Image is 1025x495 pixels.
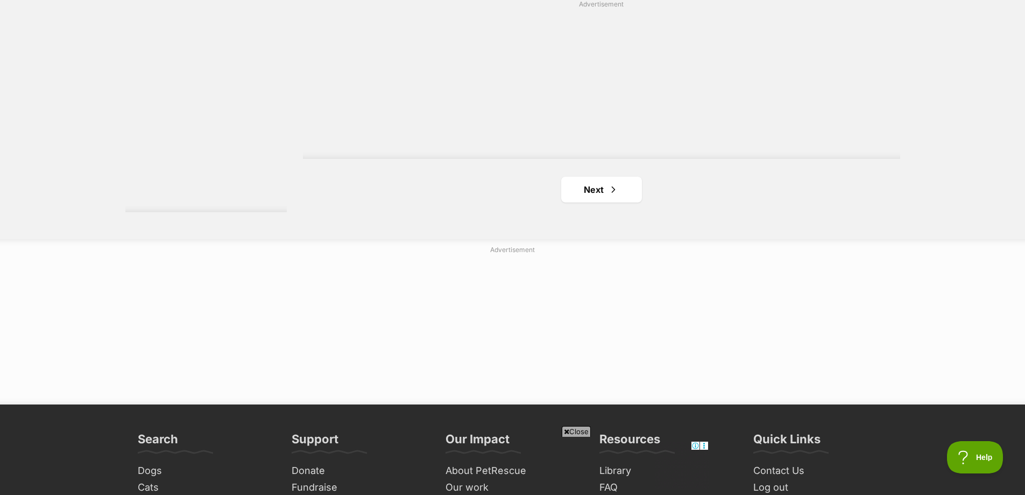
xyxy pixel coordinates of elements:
[317,441,709,490] iframe: Advertisement
[753,431,821,453] h3: Quick Links
[599,431,660,453] h3: Resources
[341,13,863,148] iframe: Advertisement
[252,259,774,394] iframe: Advertisement
[749,463,892,479] a: Contact Us
[292,431,338,453] h3: Support
[303,177,900,203] nav: Pagination
[138,431,178,453] h3: Search
[561,177,642,203] a: Next page
[287,463,430,479] a: Donate
[562,426,591,437] span: Close
[446,431,510,453] h3: Our Impact
[133,463,277,479] a: Dogs
[947,441,1003,473] iframe: Help Scout Beacon - Open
